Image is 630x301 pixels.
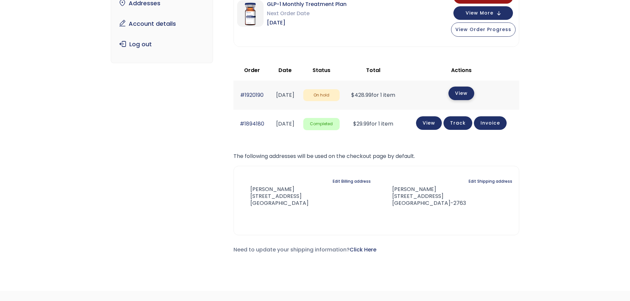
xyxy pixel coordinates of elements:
[366,66,380,74] span: Total
[267,9,347,18] span: Next Order Date
[116,17,208,31] a: Account details
[474,116,507,130] a: Invoice
[237,0,264,27] img: GLP-1 Monthly Treatment Plan
[343,81,403,109] td: for 1 item
[453,6,513,20] button: View More
[244,66,260,74] span: Order
[267,18,347,27] span: [DATE]
[382,186,466,207] address: [PERSON_NAME] [STREET_ADDRESS] [GEOGRAPHIC_DATA]-2763
[448,87,474,100] a: View
[303,89,340,101] span: On hold
[443,116,472,130] a: Track
[240,120,264,128] a: #1894180
[343,110,403,138] td: for 1 item
[469,177,512,186] a: Edit Shipping address
[455,26,511,33] span: View Order Progress
[240,186,309,207] address: [PERSON_NAME] [STREET_ADDRESS] [GEOGRAPHIC_DATA]
[240,91,264,99] a: #1920190
[276,120,294,128] time: [DATE]
[276,91,294,99] time: [DATE]
[350,246,376,253] a: Click Here
[233,246,376,253] span: Need to update your shipping information?
[233,152,519,161] p: The following addresses will be used on the checkout page by default.
[416,116,442,130] a: View
[466,11,493,15] span: View More
[116,37,208,51] a: Log out
[351,91,371,99] span: 428.99
[278,66,292,74] span: Date
[353,120,357,128] span: $
[333,177,371,186] a: Edit Billing address
[313,66,330,74] span: Status
[353,120,369,128] span: 29.99
[451,22,516,37] button: View Order Progress
[303,118,340,130] span: Completed
[451,66,472,74] span: Actions
[351,91,355,99] span: $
